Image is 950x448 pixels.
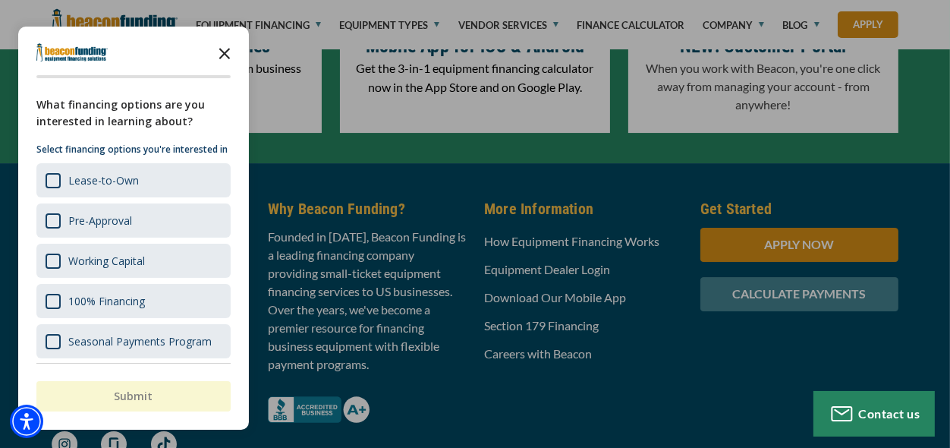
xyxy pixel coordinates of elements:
[209,37,240,68] button: Close the survey
[36,381,231,412] button: Submit
[36,203,231,238] div: Pre-Approval
[68,294,145,308] div: 100% Financing
[36,142,231,157] p: Select financing options you're interested in
[68,334,212,349] div: Seasonal Payments Program
[36,244,231,278] div: Working Capital
[36,96,231,130] div: What financing options are you interested in learning about?
[36,163,231,197] div: Lease-to-Own
[68,213,132,228] div: Pre-Approval
[10,405,43,438] div: Accessibility Menu
[68,173,139,188] div: Lease-to-Own
[68,254,145,268] div: Working Capital
[36,43,108,62] img: Company logo
[859,406,920,421] span: Contact us
[813,391,935,437] button: Contact us
[18,27,249,430] div: Survey
[36,324,231,358] div: Seasonal Payments Program
[36,284,231,318] div: 100% Financing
